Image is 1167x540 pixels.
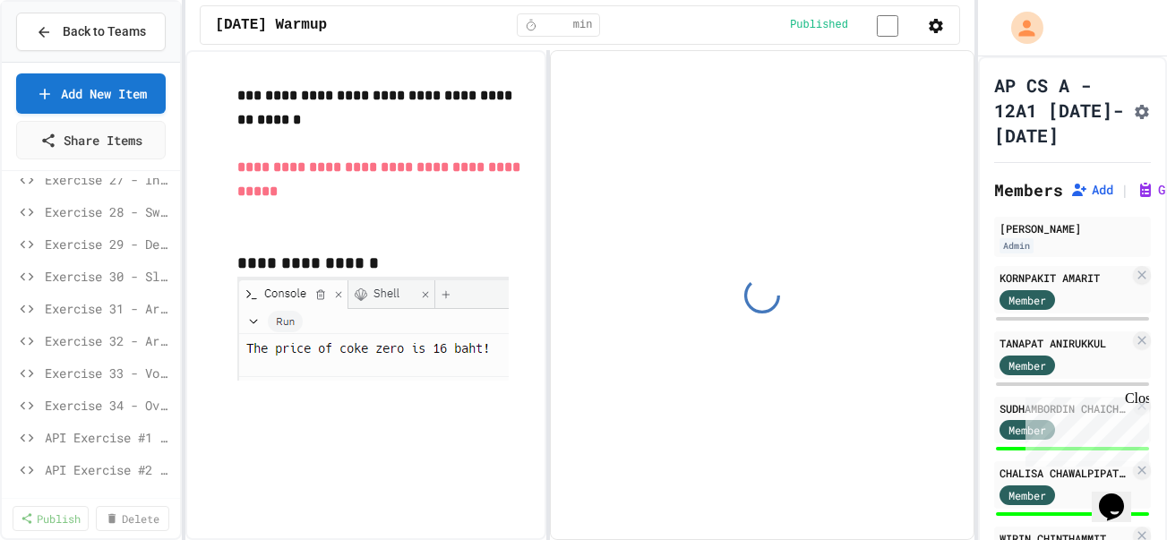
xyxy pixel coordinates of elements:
span: Published [790,18,848,32]
div: Chat with us now!Close [7,7,124,114]
span: API Exercise #2 - ASCII Art [45,460,173,479]
a: Share Items [16,121,166,159]
span: Exercise 33 - Volume of Pentagon Prism [45,364,173,382]
div: Content is published and visible to students [790,13,920,36]
a: Delete [96,506,169,531]
span: Exercise 27 - Investment Portfolio Tracker [45,170,173,189]
span: min [573,18,593,32]
span: Exercise 34 - Overload Calculate Average [45,396,173,415]
span: Back to Teams [63,22,146,41]
span: API Exercise #1 - ANSI Colors [45,428,173,447]
iframe: chat widget [1018,390,1149,467]
span: Exercise 31 - Area of Sphere [45,299,173,318]
span: Member [1008,487,1046,503]
span: Member [1008,422,1046,438]
span: [DATE] Warmup [215,14,327,36]
div: CHALISA CHAWALPIPATPON [1000,465,1129,481]
span: Exercise 29 - Debugging Techniques [45,235,173,253]
button: Back to Teams [16,13,166,51]
input: publish toggle [855,15,920,37]
button: Add [1070,181,1113,199]
a: Add New Item [16,73,166,114]
div: SUDHAMBORDIN CHAICHUENCHOB [1000,400,1129,416]
div: Admin [1000,238,1034,253]
span: Member [1008,357,1046,373]
span: Exercise 30 - Slope [45,267,173,286]
span: Exercise 28 - Swap Algorithm [45,202,173,221]
span: | [1120,179,1129,201]
div: My Account [992,7,1048,48]
h1: AP CS A - 12A1 [DATE]-[DATE] [994,73,1126,148]
div: [PERSON_NAME] [1000,220,1146,236]
iframe: chat widget [1092,468,1149,522]
a: Publish [13,506,89,531]
div: TANAPAT ANIRUKKUL [1000,335,1129,351]
h2: Members [994,177,1063,202]
div: KORNPAKIT AMARIT [1000,270,1129,286]
span: Exercise 32 - Area of [GEOGRAPHIC_DATA] [45,331,173,350]
button: Assignment Settings [1133,99,1151,121]
span: Member [1008,292,1046,308]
